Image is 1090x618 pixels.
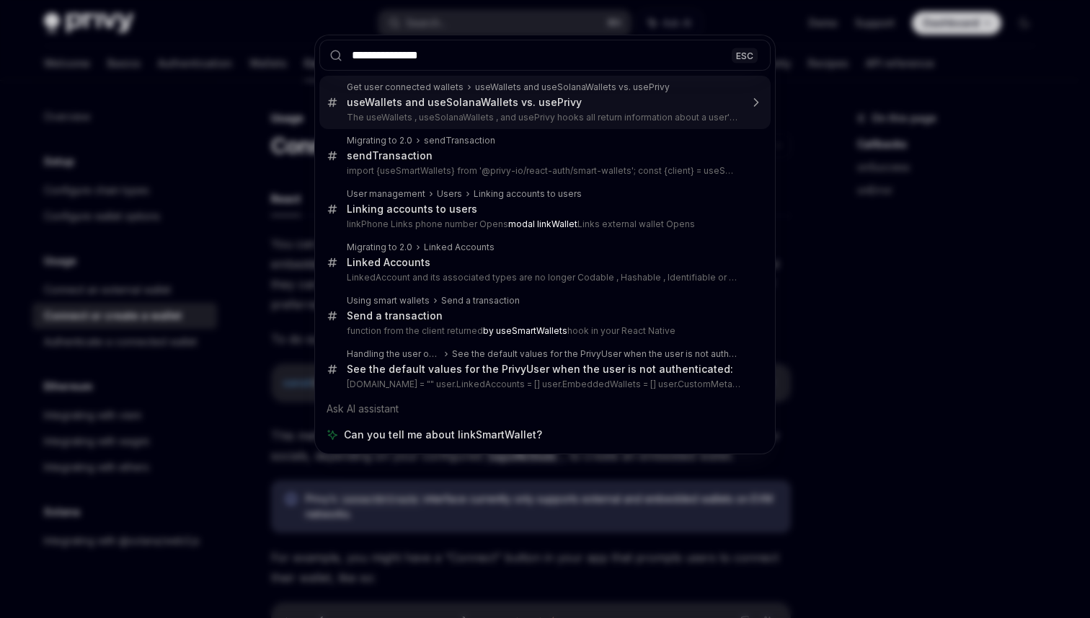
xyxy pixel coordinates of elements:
[347,379,740,390] p: [DOMAIN_NAME] = "" user.LinkedAccounts = [] user.EmbeddedWallets = [] user.CustomMetadata = new D...
[347,325,740,337] p: function from the client returned hook in your React Native
[347,188,425,200] div: User management
[483,325,567,336] b: by useSmartWallets
[347,363,733,376] div: See the default values for the PrivyUser when the user is not authenticated:
[347,242,412,253] div: Migrating to 2.0
[508,218,577,229] b: modal linkWallet
[347,81,464,93] div: Get user connected wallets
[319,396,771,422] div: Ask AI assistant
[347,348,440,360] div: Handling the user object
[347,203,477,216] div: Linking accounts to users
[424,242,495,253] div: Linked Accounts
[437,188,462,200] div: Users
[347,149,433,162] div: sendTransaction
[347,96,582,109] div: useWallets and useSolanaWallets vs. usePrivy
[347,295,430,306] div: Using smart wallets
[424,135,495,146] div: sendTransaction
[732,48,758,63] div: ESC
[475,81,670,93] div: useWallets and useSolanaWallets vs. usePrivy
[347,272,740,283] p: LinkedAccount and its associated types are no longer Codable , Hashable , Identifiable or Equatable.
[347,112,740,123] p: The useWallets , useSolanaWallets , and usePrivy hooks all return information about a user's wallets
[347,165,740,177] p: import {useSmartWallets} from '@privy-io/react-auth/smart-wallets'; const {client} = useSmartWallet
[344,428,542,442] span: Can you tell me about linkSmartWallet?
[347,256,430,269] div: Linked Accounts
[347,218,740,230] p: linkPhone Links phone number Opens Links external wallet Opens
[452,348,740,360] div: See the default values for the PrivyUser when the user is not authenticated:
[347,135,412,146] div: Migrating to 2.0
[347,309,443,322] div: Send a transaction
[474,188,582,200] div: Linking accounts to users
[441,295,520,306] div: Send a transaction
